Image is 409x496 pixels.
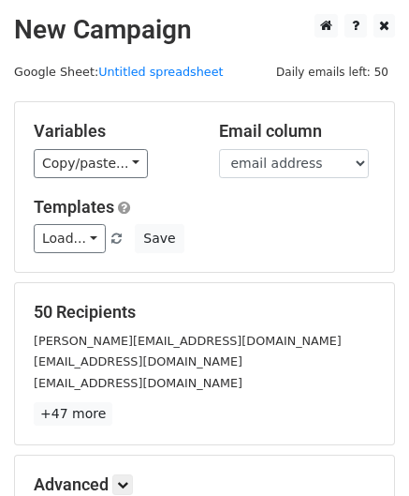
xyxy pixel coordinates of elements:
[34,149,148,178] a: Copy/paste...
[270,62,395,83] span: Daily emails left: 50
[34,334,342,348] small: [PERSON_NAME][EMAIL_ADDRESS][DOMAIN_NAME]
[98,65,223,79] a: Untitled spreadsheet
[34,197,114,217] a: Templates
[34,224,106,253] a: Load...
[34,354,242,368] small: [EMAIL_ADDRESS][DOMAIN_NAME]
[135,224,183,253] button: Save
[34,402,112,426] a: +47 more
[315,406,409,496] iframe: Chat Widget
[34,121,191,142] h5: Variables
[34,302,375,323] h5: 50 Recipients
[34,474,375,495] h5: Advanced
[34,376,242,390] small: [EMAIL_ADDRESS][DOMAIN_NAME]
[219,121,376,142] h5: Email column
[14,65,224,79] small: Google Sheet:
[14,14,395,46] h2: New Campaign
[270,65,395,79] a: Daily emails left: 50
